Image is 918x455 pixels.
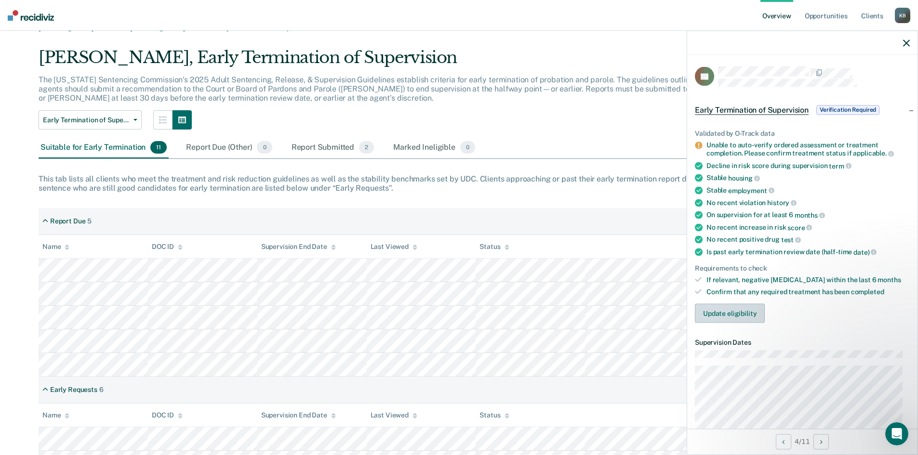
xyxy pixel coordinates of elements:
span: Early Termination of Supervision [695,105,809,115]
span: 2 [359,141,374,154]
div: On supervision for at least 6 [706,211,910,220]
div: Status [479,411,509,419]
div: Marked Ineligible [391,137,477,158]
div: Is past early termination review date (half-time [706,247,910,256]
div: Last Viewed [371,243,417,251]
span: date) [853,248,877,256]
span: score [787,223,812,231]
span: term [829,162,851,169]
div: Stable [706,174,910,182]
div: Validated by O-Track data [695,129,910,137]
div: 6 [99,386,104,394]
div: DOC ID [152,243,183,251]
div: No recent increase in risk [706,223,910,232]
div: Name [42,411,69,419]
div: No recent violation [706,198,910,207]
span: Verification Required [816,105,879,115]
div: Name [42,243,69,251]
img: Recidiviz [8,10,54,21]
dt: Supervision Dates [695,338,910,346]
span: housing [728,174,760,182]
button: Previous Opportunity [776,434,791,449]
div: Status [479,243,509,251]
span: test [781,236,801,244]
div: 4 / 11 [687,429,918,454]
div: Decline in risk score during supervision [706,161,910,170]
div: K B [895,8,910,23]
span: 11 [150,141,167,154]
div: This tab lists all clients who meet the treatment and risk reduction guidelines as well as the st... [39,174,879,193]
button: Update eligibility [695,303,765,323]
div: Supervision End Date [261,243,336,251]
div: Supervision End Date [261,411,336,419]
div: Stable [706,186,910,195]
div: [PERSON_NAME], Early Termination of Supervision [39,48,727,75]
span: Early Termination of Supervision [43,116,130,124]
button: Next Opportunity [813,434,829,449]
span: months [795,211,825,219]
p: The [US_STATE] Sentencing Commission’s 2025 Adult Sentencing, Release, & Supervision Guidelines e... [39,75,724,103]
div: Early Requests [50,386,97,394]
div: Last Viewed [371,411,417,419]
iframe: Intercom live chat [885,422,908,445]
span: employment [728,186,774,194]
span: completed [851,288,884,296]
div: Suitable for Early Termination [39,137,169,158]
div: Requirements to check [695,264,910,272]
span: history [767,199,797,207]
span: months [878,276,901,284]
div: Report Due [50,217,86,225]
div: Early Termination of SupervisionVerification Required [687,94,918,125]
div: If relevant, negative [MEDICAL_DATA] within the last 6 [706,276,910,284]
div: Report Submitted [290,137,376,158]
div: No recent positive drug [706,235,910,244]
span: 0 [460,141,475,154]
div: Unable to auto-verify ordered assessment or treatment completion. Please confirm treatment status... [706,141,910,157]
div: 5 [87,217,92,225]
div: DOC ID [152,411,183,419]
div: Report Due (Other) [184,137,274,158]
span: 0 [257,141,272,154]
div: Confirm that any required treatment has been [706,288,910,296]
